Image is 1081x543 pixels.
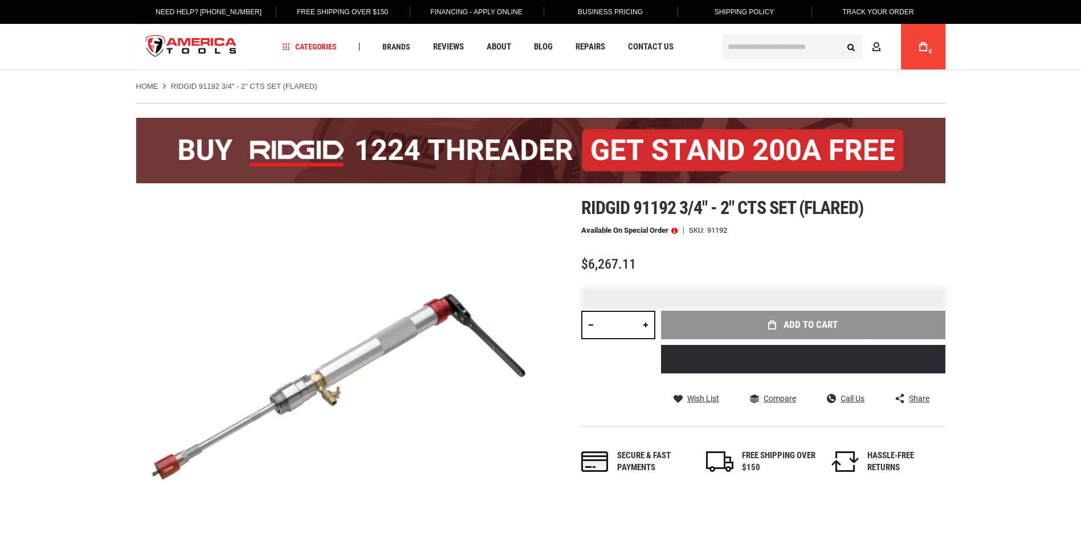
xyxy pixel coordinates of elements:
span: Call Us [841,394,864,402]
strong: RIDGID 91192 3/4" - 2" CTS SET (FLARED) [171,82,317,90]
span: Shipping Policy [715,8,774,16]
a: Categories [277,39,342,55]
img: BOGO: Buy the RIDGID® 1224 Threader (26092), get the 92467 200A Stand FREE! [136,118,945,183]
img: America Tools [136,26,247,68]
span: Compare [764,394,796,402]
a: Blog [529,39,558,55]
span: $6,267.11 [581,256,636,272]
span: Repairs [576,43,605,51]
img: shipping [706,451,733,472]
a: Reviews [428,39,469,55]
span: 0 [929,48,932,55]
div: Secure & fast payments [617,450,691,474]
a: Call Us [827,393,864,404]
span: Wish List [687,394,719,402]
span: About [487,43,511,51]
a: About [482,39,516,55]
a: Brands [377,39,415,55]
a: store logo [136,26,247,68]
div: 91192 [707,227,727,234]
div: HASSLE-FREE RETURNS [867,450,941,474]
span: Contact Us [628,43,674,51]
span: Share [909,394,929,402]
strong: SKU [689,227,707,234]
a: Compare [750,393,796,404]
a: Home [136,81,158,92]
span: Blog [534,43,553,51]
span: Reviews [433,43,464,51]
a: Repairs [570,39,610,55]
div: FREE SHIPPING OVER $150 [742,450,816,474]
span: Ridgid 91192 3/4" - 2" cts set (flared) [581,197,864,219]
span: Brands [382,43,410,51]
span: Categories [282,43,337,51]
a: Wish List [674,393,719,404]
a: Contact Us [623,39,679,55]
img: payments [581,451,609,472]
button: Search [841,36,862,57]
p: Available on Special Order [581,227,678,235]
a: 0 [912,24,934,69]
img: returns [831,451,859,472]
